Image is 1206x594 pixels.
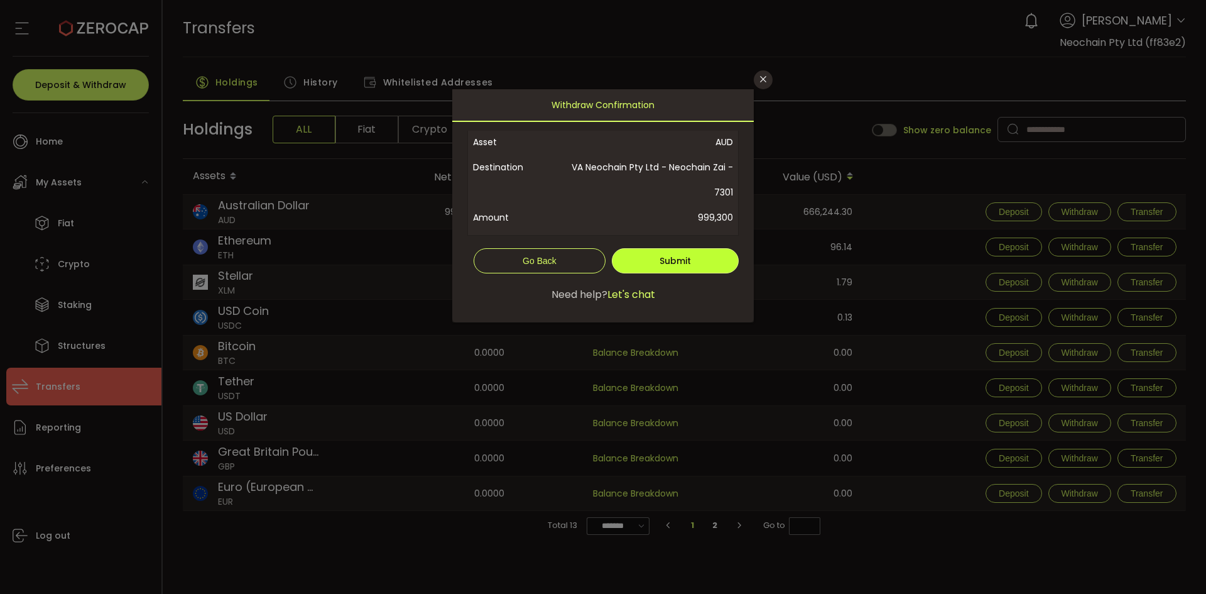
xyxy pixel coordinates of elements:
[551,287,607,302] span: Need help?
[551,89,655,121] span: Withdraw Confirmation
[473,129,553,155] span: Asset
[474,248,606,273] button: Go Back
[473,205,553,230] span: Amount
[553,129,733,155] span: AUD
[607,287,655,302] span: Let's chat
[452,89,754,322] div: dialog
[473,155,553,205] span: Destination
[1143,534,1206,594] iframe: Chat Widget
[553,155,733,205] span: VA Neochain Pty Ltd - Neochain Zai - 7301
[523,256,557,266] span: Go Back
[754,70,773,89] button: Close
[553,205,733,230] span: 999,300
[612,248,739,273] button: Submit
[660,255,691,267] span: Submit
